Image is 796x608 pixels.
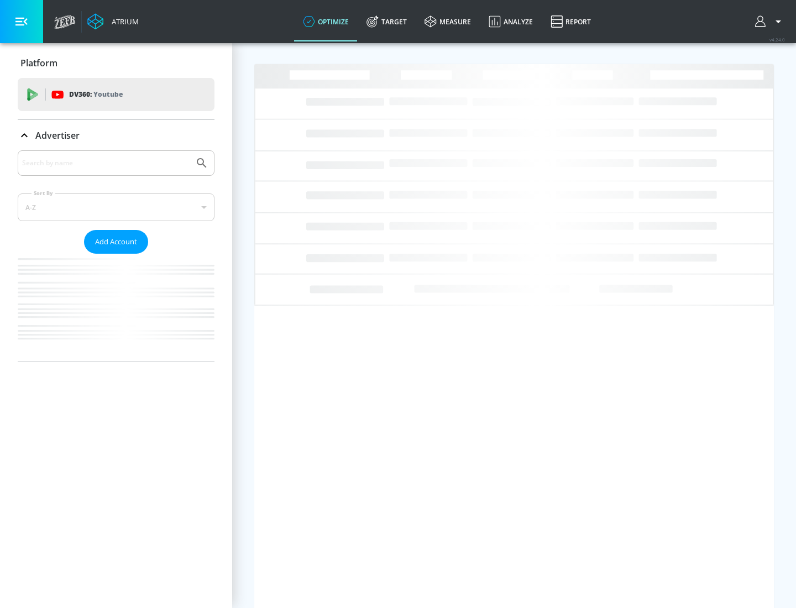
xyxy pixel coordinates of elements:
nav: list of Advertiser [18,254,214,361]
div: DV360: Youtube [18,78,214,111]
a: Atrium [87,13,139,30]
p: DV360: [69,88,123,101]
a: Target [358,2,416,41]
div: Platform [18,48,214,78]
div: Advertiser [18,120,214,151]
div: A-Z [18,193,214,221]
label: Sort By [32,190,55,197]
p: Advertiser [35,129,80,141]
div: Atrium [107,17,139,27]
button: Add Account [84,230,148,254]
span: Add Account [95,235,137,248]
a: Report [542,2,600,41]
a: measure [416,2,480,41]
a: optimize [294,2,358,41]
span: v 4.24.0 [769,36,785,43]
p: Platform [20,57,57,69]
p: Youtube [93,88,123,100]
input: Search by name [22,156,190,170]
div: Advertiser [18,150,214,361]
a: Analyze [480,2,542,41]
